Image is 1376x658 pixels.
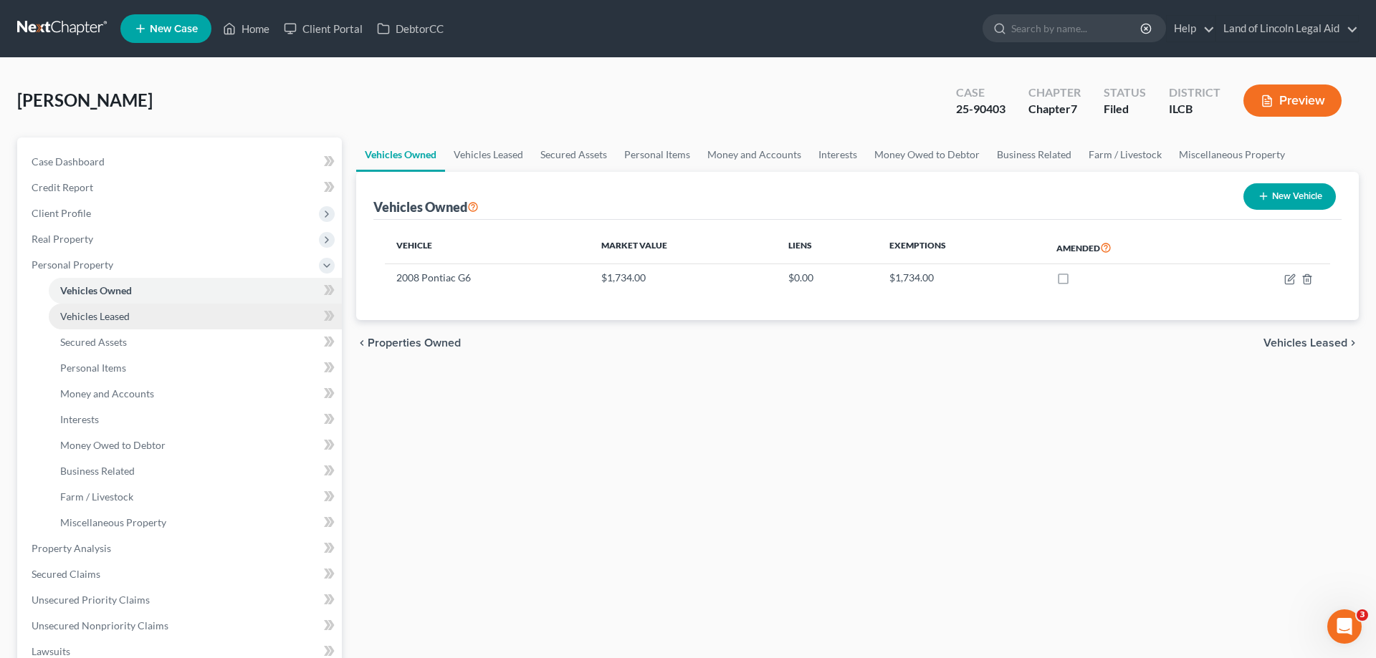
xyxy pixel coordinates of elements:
[590,264,777,291] td: $1,734.00
[1243,183,1336,210] button: New Vehicle
[49,381,342,407] a: Money and Accounts
[616,137,699,172] a: Personal Items
[1167,16,1215,42] a: Help
[1263,337,1347,349] span: Vehicles Leased
[32,594,150,606] span: Unsecured Priority Claims
[1028,84,1081,101] div: Chapter
[49,355,342,381] a: Personal Items
[373,198,479,216] div: Vehicles Owned
[20,613,342,639] a: Unsecured Nonpriority Claims
[1169,84,1220,101] div: District
[1263,337,1359,349] button: Vehicles Leased chevron_right
[1357,609,1368,621] span: 3
[60,362,126,374] span: Personal Items
[988,137,1080,172] a: Business Related
[60,387,154,400] span: Money and Accounts
[49,329,342,355] a: Secured Assets
[60,490,133,503] span: Farm / Livestock
[60,413,99,425] span: Interests
[777,264,878,291] td: $0.00
[1169,101,1220,117] div: ILCB
[60,439,166,451] span: Money Owed to Debtor
[32,568,100,580] span: Secured Claims
[32,155,105,168] span: Case Dashboard
[1080,137,1170,172] a: Farm / Livestock
[777,231,878,264] th: Liens
[277,16,370,42] a: Client Portal
[370,16,451,42] a: DebtorCC
[150,24,198,34] span: New Case
[60,465,135,477] span: Business Related
[49,458,342,484] a: Business Related
[32,207,91,219] span: Client Profile
[32,542,111,554] span: Property Analysis
[1045,231,1209,264] th: Amended
[49,304,342,329] a: Vehicles Leased
[216,16,277,42] a: Home
[445,137,532,172] a: Vehicles Leased
[32,645,70,657] span: Lawsuits
[878,231,1046,264] th: Exemptions
[956,101,1005,117] div: 25-90403
[385,264,590,291] td: 2008 Pontiac G6
[356,337,461,349] button: chevron_left Properties Owned
[49,407,342,432] a: Interests
[32,619,168,632] span: Unsecured Nonpriority Claims
[1327,609,1362,644] iframe: Intercom live chat
[20,149,342,175] a: Case Dashboard
[32,181,93,193] span: Credit Report
[20,175,342,200] a: Credit Report
[17,89,153,110] span: [PERSON_NAME]
[60,336,127,348] span: Secured Assets
[356,137,445,172] a: Vehicles Owned
[60,284,132,296] span: Vehicles Owned
[368,337,461,349] span: Properties Owned
[956,84,1005,101] div: Case
[1011,15,1142,42] input: Search by name...
[1347,337,1359,349] i: chevron_right
[49,510,342,536] a: Miscellaneous Property
[1104,84,1146,101] div: Status
[1028,101,1081,117] div: Chapter
[810,137,866,172] a: Interests
[20,536,342,561] a: Property Analysis
[49,278,342,304] a: Vehicles Owned
[878,264,1046,291] td: $1,734.00
[1104,101,1146,117] div: Filed
[866,137,988,172] a: Money Owed to Debtor
[49,432,342,458] a: Money Owed to Debtor
[60,310,130,322] span: Vehicles Leased
[32,258,113,271] span: Personal Property
[1170,137,1294,172] a: Miscellaneous Property
[1071,102,1077,115] span: 7
[1243,84,1342,117] button: Preview
[32,233,93,245] span: Real Property
[60,516,166,528] span: Miscellaneous Property
[356,337,368,349] i: chevron_left
[20,561,342,587] a: Secured Claims
[1216,16,1358,42] a: Land of Lincoln Legal Aid
[385,231,590,264] th: Vehicle
[20,587,342,613] a: Unsecured Priority Claims
[590,231,777,264] th: Market Value
[49,484,342,510] a: Farm / Livestock
[699,137,810,172] a: Money and Accounts
[532,137,616,172] a: Secured Assets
